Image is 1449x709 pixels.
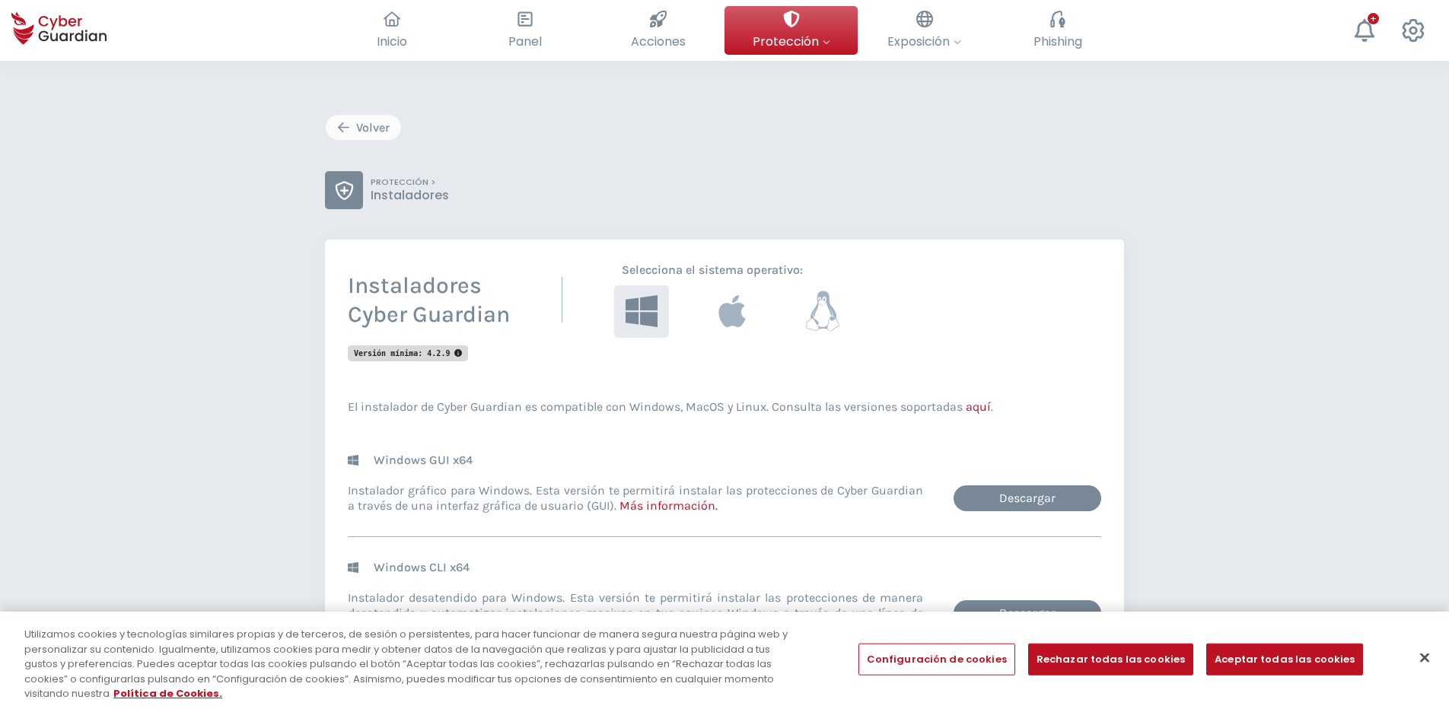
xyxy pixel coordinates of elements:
a: Más información sobre su privacidad, se abre en una nueva pestaña [113,686,222,701]
a: aquí [966,399,991,414]
div: Utilizamos cookies y tecnologías similares propias y de terceros, de sesión o persistentes, para ... [24,627,797,701]
p: Windows GUI x64 [374,453,473,468]
p: Instalador gráfico para Windows. Esta versión te permitirá instalar las protecciones de Cyber Gua... [348,483,923,513]
span: Phishing [1033,32,1082,51]
button: Phishing [991,6,1124,55]
button: Acciones [591,6,724,55]
div: Volver [337,119,390,137]
button: Exposición [858,6,991,55]
span: Exposición [887,32,961,51]
span: Protección [753,32,830,51]
p: Instalador desatendido para Windows. Esta versión te permitirá instalar las protecciones de maner... [348,590,923,636]
p: El instalador de Cyber Guardian es compatible con Windows, MacOS y Linux. Consulta las versiones ... [348,399,1101,415]
p: Windows CLI x64 [374,560,470,575]
button: Volver [325,114,402,141]
span: Panel [508,32,542,51]
span: Acciones [631,32,686,51]
h2: Instaladores Cyber Guardian [348,272,510,329]
button: Inicio [325,6,458,55]
button: Cerrar [1408,641,1441,675]
button: Aceptar todas las cookies [1206,644,1363,676]
button: Configuración de cookies, Abre el cuadro de diálogo del centro de preferencias. [858,644,1015,676]
p: PROTECCIÓN > [371,177,449,188]
p: Selecciona el sistema operativo : [614,262,850,278]
p: Instaladores [371,188,449,203]
span: Inicio [377,32,407,51]
a: Más información. [619,498,718,513]
div: + [1368,13,1379,24]
span: Versión mínima: 4.2.9 [354,349,462,358]
button: Panel [458,6,591,55]
a: Descargar [954,600,1101,626]
button: Protección [724,6,858,55]
button: Rechazar todas las cookies [1028,644,1193,676]
a: Descargar [954,485,1101,511]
